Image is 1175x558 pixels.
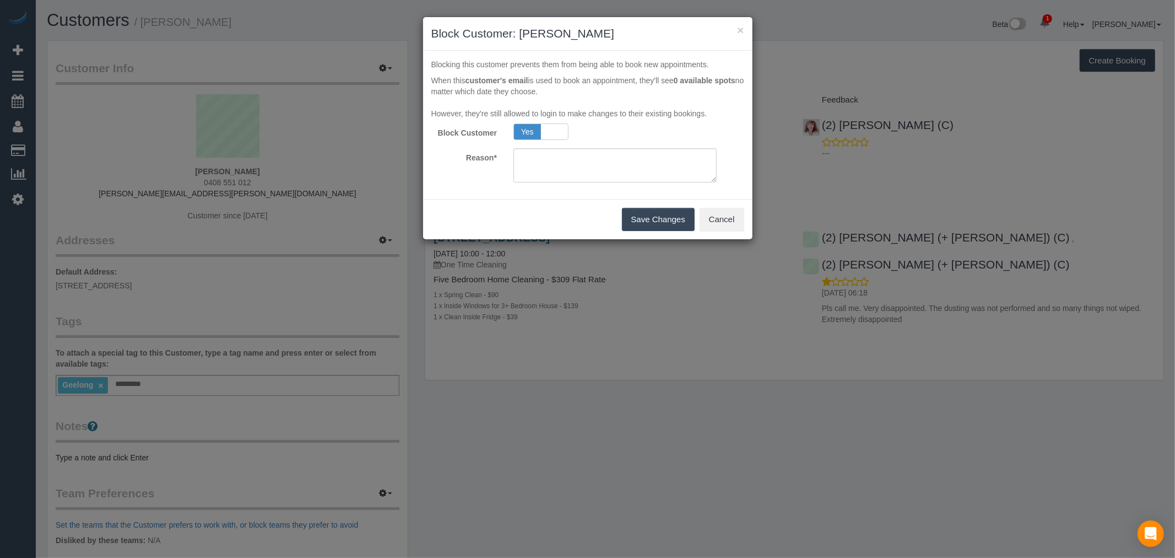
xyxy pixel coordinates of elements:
[700,208,744,231] button: Cancel
[622,208,695,231] button: Save Changes
[423,124,506,138] label: Block Customer
[431,25,744,42] h3: Block Customer: [PERSON_NAME]
[1138,521,1164,547] div: Open Intercom Messenger
[423,148,506,163] label: Reason*
[465,76,528,85] b: customer's email
[674,76,735,85] strong: 0 available spots
[737,24,744,36] button: ×
[431,75,744,119] p: When this is used to book an appointment, they'll see no matter which date they choose. However, ...
[431,59,744,70] p: Blocking this customer prevents them from being able to book new appointments.
[514,124,541,139] span: Yes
